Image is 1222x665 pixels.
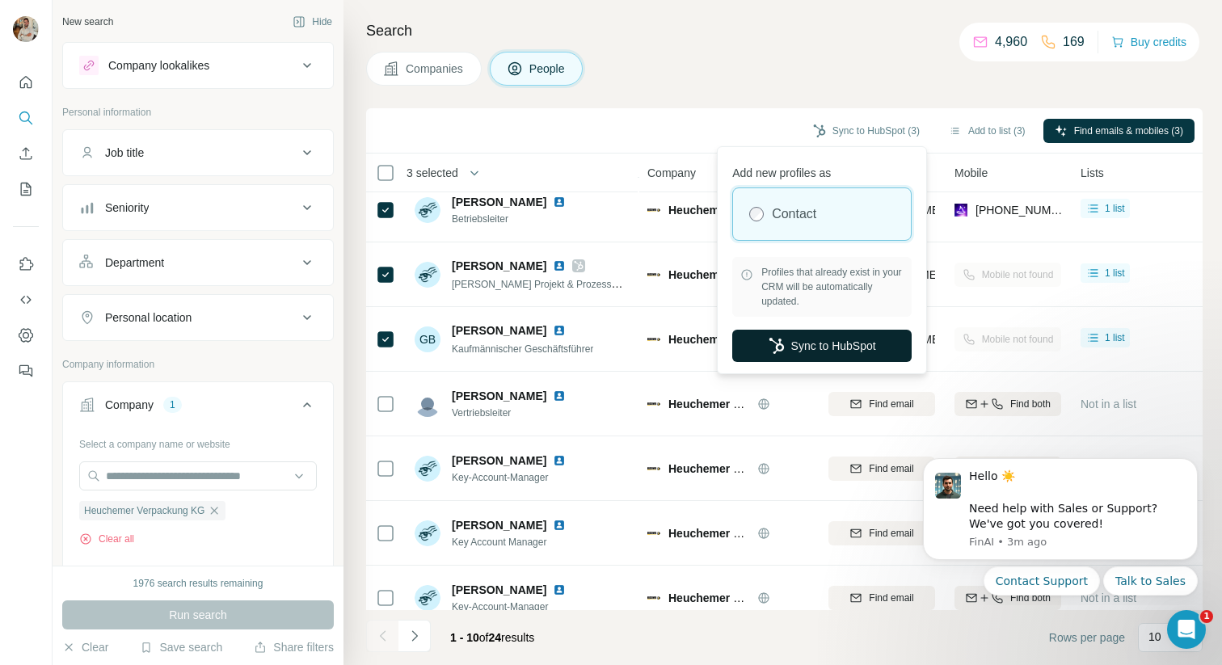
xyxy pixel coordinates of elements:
[84,503,204,518] span: Heuchemer Verpackung KG
[553,454,566,467] img: LinkedIn logo
[772,204,816,224] label: Contact
[1167,610,1206,649] iframe: Intercom live chat
[1148,629,1161,645] p: 10
[938,119,1037,143] button: Add to list (3)
[553,583,566,596] img: LinkedIn logo
[452,212,572,226] span: Betriebsleiter
[13,321,39,350] button: Dashboard
[553,519,566,532] img: LinkedIn logo
[1105,201,1125,216] span: 1 list
[163,398,182,412] div: 1
[553,324,566,337] img: LinkedIn logo
[647,398,660,410] img: Logo of Heuchemer Verpackung KG
[668,462,817,475] span: Heuchemer Verpackung KG
[62,639,108,655] button: Clear
[450,631,534,644] span: results
[647,527,660,540] img: Logo of Heuchemer Verpackung KG
[452,388,546,404] span: [PERSON_NAME]
[1105,266,1125,280] span: 1 list
[869,461,913,476] span: Find email
[668,398,817,410] span: Heuchemer Verpackung KG
[869,397,913,411] span: Find email
[281,10,343,34] button: Hide
[553,389,566,402] img: LinkedIn logo
[828,586,935,610] button: Find email
[398,620,431,652] button: Navigate to next page
[647,165,696,181] span: Company
[954,202,967,218] img: provider wiza logo
[647,591,660,604] img: Logo of Heuchemer Verpackung KG
[108,57,209,74] div: Company lookalikes
[828,392,935,416] button: Find email
[13,250,39,279] button: Use Surfe on LinkedIn
[406,61,465,77] span: Companies
[452,406,572,420] span: Vertriebsleiter
[647,333,660,346] img: Logo of Heuchemer Verpackung KG
[63,188,333,227] button: Seniority
[105,397,154,413] div: Company
[452,277,668,290] span: [PERSON_NAME] Projekt & Prozessmanagement
[105,309,192,326] div: Personal location
[79,431,317,452] div: Select a company name or website
[452,258,546,274] span: [PERSON_NAME]
[553,196,566,208] img: LinkedIn logo
[415,456,440,482] img: Avatar
[452,452,546,469] span: [PERSON_NAME]
[13,68,39,97] button: Quick start
[13,175,39,204] button: My lists
[647,204,660,217] img: Logo of Heuchemer Verpackung KG
[254,639,334,655] button: Share filters
[452,517,546,533] span: [PERSON_NAME]
[63,46,333,85] button: Company lookalikes
[1081,398,1136,410] span: Not in a list
[732,330,912,362] button: Sync to HubSpot
[553,259,566,272] img: LinkedIn logo
[954,392,1061,416] button: Find both
[63,298,333,337] button: Personal location
[62,357,334,372] p: Company information
[452,470,572,485] span: Key-Account-Manager
[415,520,440,546] img: Avatar
[63,133,333,172] button: Job title
[668,527,817,540] span: Heuchemer Verpackung KG
[1043,119,1195,143] button: Find emails & mobiles (3)
[668,591,817,604] span: Heuchemer Verpackung KG
[452,535,572,549] span: Key Account Manager
[1105,330,1125,345] span: 1 list
[105,145,144,161] div: Job title
[452,322,546,339] span: [PERSON_NAME]
[415,585,440,611] img: Avatar
[1010,397,1051,411] span: Find both
[79,532,134,546] button: Clear all
[479,631,489,644] span: of
[13,356,39,385] button: Feedback
[452,600,572,614] span: Key-Account-Manager
[450,631,479,644] span: 1 - 10
[899,444,1222,605] iframe: Intercom notifications message
[668,333,817,346] span: Heuchemer Verpackung KG
[668,268,817,281] span: Heuchemer Verpackung KG
[415,391,440,417] img: Avatar
[63,243,333,282] button: Department
[954,165,988,181] span: Mobile
[489,631,502,644] span: 24
[828,521,935,545] button: Find email
[1111,31,1186,53] button: Buy credits
[415,262,440,288] img: Avatar
[828,457,935,481] button: Find email
[13,285,39,314] button: Use Surfe API
[105,200,149,216] div: Seniority
[133,576,263,591] div: 1976 search results remaining
[452,582,546,598] span: [PERSON_NAME]
[13,103,39,133] button: Search
[995,32,1027,52] p: 4,960
[1049,629,1125,646] span: Rows per page
[105,255,164,271] div: Department
[529,61,567,77] span: People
